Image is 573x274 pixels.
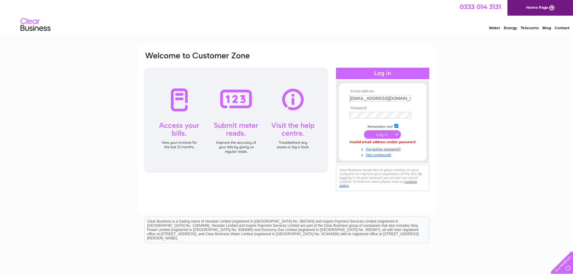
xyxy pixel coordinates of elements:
a: Contact [555,26,569,30]
a: Not registered? [349,152,417,157]
a: 0333 014 3131 [460,3,501,11]
td: Remember me? [348,123,417,129]
a: Forgotten password? [349,146,417,152]
input: Submit [364,130,401,139]
a: Water [489,26,500,30]
a: Blog [542,26,551,30]
a: cookies policy [339,180,417,188]
img: logo.png [20,16,51,34]
th: Email Address: [348,89,417,94]
div: Invalid email address and/or password [349,140,416,144]
a: Telecoms [521,26,539,30]
div: Clear Business is a trading name of Verastar Limited (registered in [GEOGRAPHIC_DATA] No. 3667643... [145,3,429,29]
div: Clear Business would like to place cookies on your computer to improve your experience of the sit... [336,165,429,191]
a: Energy [504,26,517,30]
th: Password: [348,106,417,110]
